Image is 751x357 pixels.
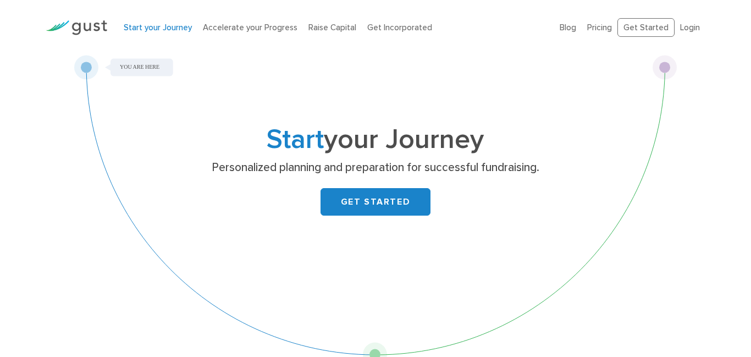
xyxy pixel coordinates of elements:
[203,23,297,32] a: Accelerate your Progress
[560,23,576,32] a: Blog
[158,127,593,152] h1: your Journey
[321,188,430,216] a: GET STARTED
[587,23,612,32] a: Pricing
[267,123,324,156] span: Start
[124,23,192,32] a: Start your Journey
[367,23,432,32] a: Get Incorporated
[308,23,356,32] a: Raise Capital
[680,23,700,32] a: Login
[46,20,107,35] img: Gust Logo
[617,18,675,37] a: Get Started
[162,160,588,175] p: Personalized planning and preparation for successful fundraising.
